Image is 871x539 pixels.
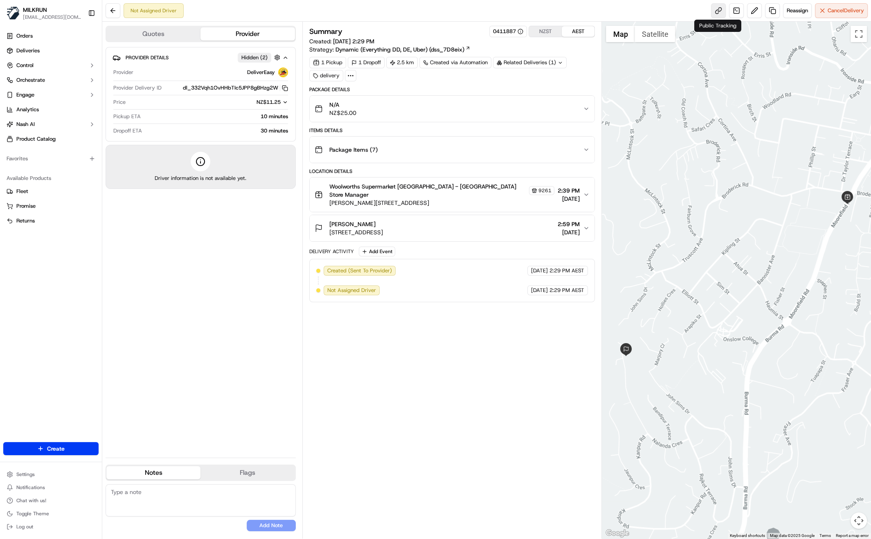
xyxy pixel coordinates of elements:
span: NZ$25.00 [329,109,356,117]
span: Reassign [787,7,808,14]
span: Package Items ( 7 ) [329,146,378,154]
button: Hidden (2) [238,52,282,63]
span: Deliveries [16,47,40,54]
button: Quotes [106,27,200,40]
button: Start new chat [139,81,149,90]
button: NZ$11.25 [216,99,288,106]
span: 2:29 PM AEST [549,267,584,274]
span: DeliverEasy [247,69,275,76]
span: [DATE] 2:29 PM [333,38,374,45]
span: Price [113,99,126,106]
a: Deliveries [3,44,99,57]
a: 💻API Documentation [66,115,135,130]
a: Product Catalog [3,133,99,146]
span: Map data ©2025 Google [770,533,815,538]
span: Control [16,62,34,69]
button: Log out [3,521,99,532]
div: delivery [309,70,343,81]
button: Nash AI [3,118,99,131]
button: Toggle Theme [3,508,99,519]
div: Package Details [309,86,595,93]
span: Dynamic (Everything DD, DE, Uber) (dss_7D8eix) [335,45,464,54]
div: 💻 [69,119,76,126]
button: Keyboard shortcuts [730,533,765,539]
span: Promise [16,202,36,210]
button: MILKRUN [23,6,47,14]
span: 2:59 PM [558,220,580,228]
div: Favorites [3,152,99,165]
span: Dropoff ETA [113,127,142,135]
a: Report a map error [836,533,869,538]
span: Analytics [16,106,39,113]
div: 1 Dropoff [348,57,385,68]
span: Settings [16,471,35,478]
button: Settings [3,469,99,480]
button: Add Event [359,247,395,256]
div: Available Products [3,172,99,185]
div: Strategy: [309,45,470,54]
button: Reassign [783,3,812,18]
h3: Summary [309,28,342,35]
img: MILKRUN [7,7,20,20]
a: Promise [7,202,95,210]
span: Product Catalog [16,135,56,143]
span: N/A [329,101,356,109]
div: 1 Pickup [309,57,346,68]
button: NZST [529,26,562,37]
button: Toggle fullscreen view [851,26,867,42]
a: Orders [3,29,99,43]
button: dl_332Vqh1OvHHbTIc5JPP8gBHzg2W [183,84,288,92]
button: Engage [3,88,99,101]
span: Pylon [81,139,99,145]
span: Knowledge Base [16,119,63,127]
span: Provider Delivery ID [113,84,162,92]
button: [EMAIL_ADDRESS][DOMAIN_NAME] [23,14,81,20]
span: 2:29 PM AEST [549,287,584,294]
span: Hidden ( 2 ) [241,54,268,61]
button: Promise [3,200,99,213]
button: 0411887 [493,28,523,35]
span: Toggle Theme [16,510,49,517]
button: MILKRUNMILKRUN[EMAIL_ADDRESS][DOMAIN_NAME] [3,3,85,23]
button: CancelDelivery [815,3,868,18]
span: Log out [16,523,33,530]
span: [PERSON_NAME][STREET_ADDRESS] [329,199,555,207]
button: Orchestrate [3,74,99,87]
span: Woolworths Supermarket [GEOGRAPHIC_DATA] - [GEOGRAPHIC_DATA] Store Manager [329,182,528,199]
span: API Documentation [77,119,131,127]
span: [PERSON_NAME] [329,220,376,228]
p: Welcome 👋 [8,33,149,46]
button: Provider [200,27,295,40]
span: Create [47,445,65,453]
a: Powered byPylon [58,138,99,145]
input: Got a question? Start typing here... [21,53,147,61]
a: Open this area in Google Maps (opens a new window) [604,528,631,539]
button: Package Items (7) [310,137,595,163]
div: Items Details [309,127,595,134]
button: Notes [106,466,200,479]
div: 2.5 km [386,57,418,68]
span: Orders [16,32,33,40]
button: Fleet [3,185,99,198]
span: Cancel Delivery [828,7,864,14]
div: Delivery Activity [309,248,354,255]
a: Terms (opens in new tab) [819,533,831,538]
span: Engage [16,91,34,99]
div: 📗 [8,119,15,126]
a: Dynamic (Everything DD, DE, Uber) (dss_7D8eix) [335,45,470,54]
img: Nash [8,8,25,25]
button: N/ANZ$25.00 [310,96,595,122]
img: delivereasy_logo.png [278,67,288,77]
span: Created: [309,37,374,45]
button: AEST [562,26,594,37]
div: Location Details [309,168,595,175]
button: Returns [3,214,99,227]
span: Driver information is not available yet. [155,175,246,182]
span: Pickup ETA [113,113,141,120]
button: Show satellite imagery [635,26,675,42]
span: Nash AI [16,121,35,128]
span: Returns [16,217,35,225]
button: Chat with us! [3,495,99,506]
